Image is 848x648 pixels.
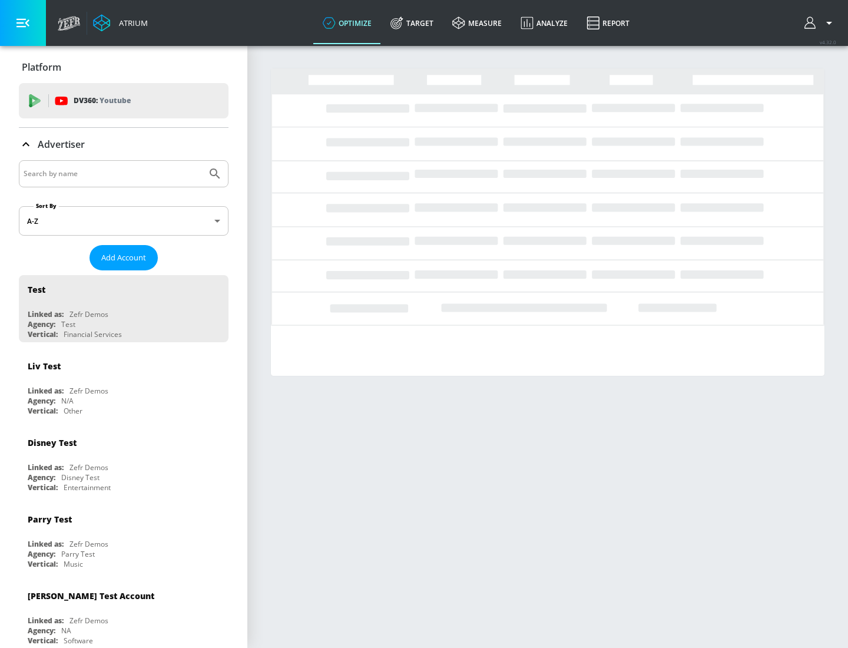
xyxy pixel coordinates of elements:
[69,462,108,472] div: Zefr Demos
[69,386,108,396] div: Zefr Demos
[61,472,100,482] div: Disney Test
[19,275,228,342] div: TestLinked as:Zefr DemosAgency:TestVertical:Financial Services
[64,559,83,569] div: Music
[19,505,228,572] div: Parry TestLinked as:Zefr DemosAgency:Parry TestVertical:Music
[64,329,122,339] div: Financial Services
[69,309,108,319] div: Zefr Demos
[100,94,131,107] p: Youtube
[19,428,228,495] div: Disney TestLinked as:Zefr DemosAgency:Disney TestVertical:Entertainment
[19,51,228,84] div: Platform
[28,386,64,396] div: Linked as:
[28,616,64,626] div: Linked as:
[28,361,61,372] div: Liv Test
[820,39,836,45] span: v 4.32.0
[61,396,74,406] div: N/A
[28,549,55,559] div: Agency:
[28,539,64,549] div: Linked as:
[114,18,148,28] div: Atrium
[19,206,228,236] div: A-Z
[28,462,64,472] div: Linked as:
[19,352,228,419] div: Liv TestLinked as:Zefr DemosAgency:N/AVertical:Other
[577,2,639,44] a: Report
[64,406,82,416] div: Other
[61,549,95,559] div: Parry Test
[19,83,228,118] div: DV360: Youtube
[34,202,59,210] label: Sort By
[28,284,45,295] div: Test
[69,616,108,626] div: Zefr Demos
[64,482,111,492] div: Entertainment
[24,166,202,181] input: Search by name
[28,482,58,492] div: Vertical:
[511,2,577,44] a: Analyze
[28,590,154,601] div: [PERSON_NAME] Test Account
[61,626,71,636] div: NA
[101,251,146,265] span: Add Account
[28,626,55,636] div: Agency:
[28,514,72,525] div: Parry Test
[443,2,511,44] a: measure
[93,14,148,32] a: Atrium
[69,539,108,549] div: Zefr Demos
[381,2,443,44] a: Target
[28,406,58,416] div: Vertical:
[64,636,93,646] div: Software
[22,61,61,74] p: Platform
[28,559,58,569] div: Vertical:
[28,636,58,646] div: Vertical:
[28,309,64,319] div: Linked as:
[74,94,131,107] p: DV360:
[313,2,381,44] a: optimize
[19,128,228,161] div: Advertiser
[28,319,55,329] div: Agency:
[61,319,75,329] div: Test
[28,437,77,448] div: Disney Test
[28,396,55,406] div: Agency:
[28,329,58,339] div: Vertical:
[90,245,158,270] button: Add Account
[38,138,85,151] p: Advertiser
[28,472,55,482] div: Agency:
